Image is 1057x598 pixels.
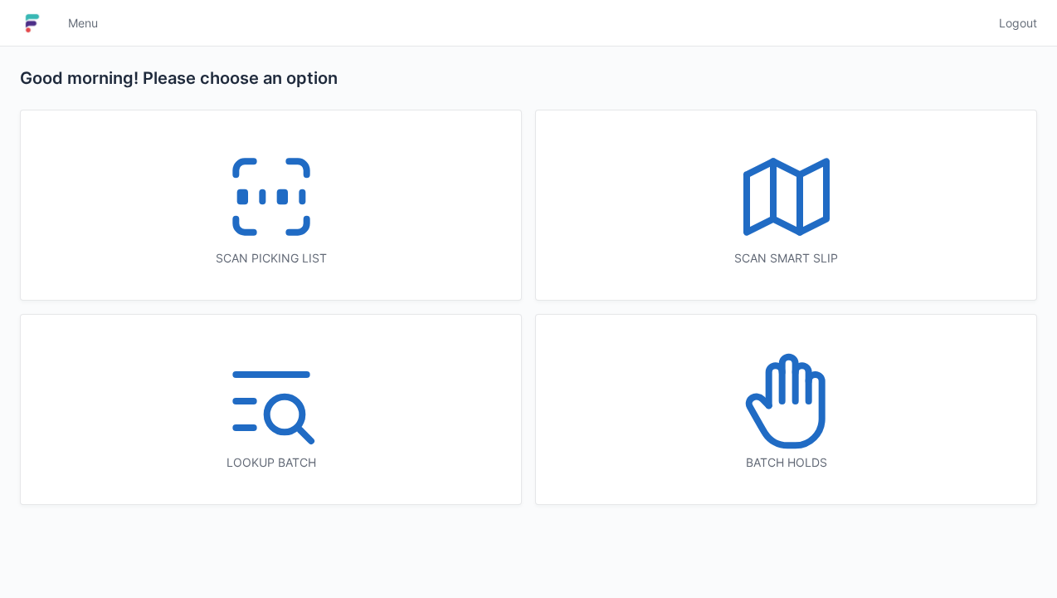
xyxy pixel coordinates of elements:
[20,314,522,505] a: Lookup batch
[569,454,1003,471] div: Batch holds
[20,66,1037,90] h2: Good morning! Please choose an option
[989,8,1037,38] a: Logout
[20,110,522,301] a: Scan picking list
[569,250,1003,267] div: Scan smart slip
[68,15,98,32] span: Menu
[20,10,45,37] img: logo-small.jpg
[54,250,488,267] div: Scan picking list
[535,314,1037,505] a: Batch holds
[58,8,108,38] a: Menu
[999,15,1037,32] span: Logout
[535,110,1037,301] a: Scan smart slip
[54,454,488,471] div: Lookup batch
